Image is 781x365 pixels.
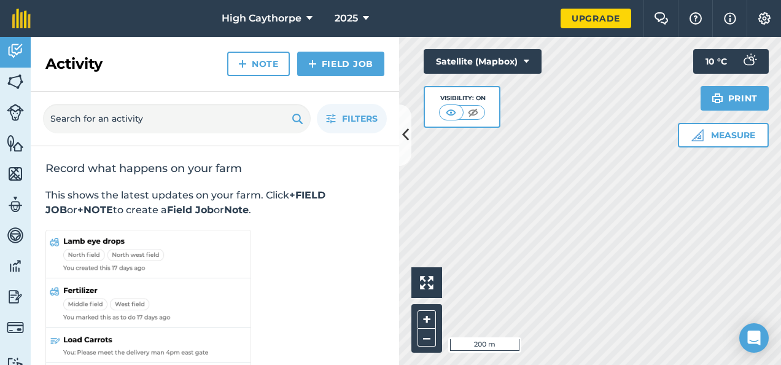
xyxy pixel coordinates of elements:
[12,9,31,28] img: fieldmargin Logo
[688,12,703,25] img: A question mark icon
[7,319,24,336] img: svg+xml;base64,PD94bWwgdmVyc2lvbj0iMS4wIiBlbmNvZGluZz0idXRmLTgiPz4KPCEtLSBHZW5lcmF0b3I6IEFkb2JlIE...
[561,9,631,28] a: Upgrade
[424,49,542,74] button: Satellite (Mapbox)
[335,11,358,26] span: 2025
[739,323,769,353] div: Open Intercom Messenger
[45,188,384,218] p: This shows the latest updates on your farm. Click or to create a or .
[342,112,378,125] span: Filters
[693,49,769,74] button: 10 °C
[737,49,761,74] img: svg+xml;base64,PD94bWwgdmVyc2lvbj0iMS4wIiBlbmNvZGluZz0idXRmLTgiPz4KPCEtLSBHZW5lcmF0b3I6IEFkb2JlIE...
[678,123,769,147] button: Measure
[224,204,249,216] strong: Note
[292,111,303,126] img: svg+xml;base64,PHN2ZyB4bWxucz0iaHR0cDovL3d3dy53My5vcmcvMjAwMC9zdmciIHdpZHRoPSIxOSIgaGVpZ2h0PSIyNC...
[712,91,723,106] img: svg+xml;base64,PHN2ZyB4bWxucz0iaHR0cDovL3d3dy53My5vcmcvMjAwMC9zdmciIHdpZHRoPSIxOSIgaGVpZ2h0PSIyNC...
[7,165,24,183] img: svg+xml;base64,PHN2ZyB4bWxucz0iaHR0cDovL3d3dy53My5vcmcvMjAwMC9zdmciIHdpZHRoPSI1NiIgaGVpZ2h0PSI2MC...
[724,11,736,26] img: svg+xml;base64,PHN2ZyB4bWxucz0iaHR0cDovL3d3dy53My5vcmcvMjAwMC9zdmciIHdpZHRoPSIxNyIgaGVpZ2h0PSIxNy...
[308,57,317,71] img: svg+xml;base64,PHN2ZyB4bWxucz0iaHR0cDovL3d3dy53My5vcmcvMjAwMC9zdmciIHdpZHRoPSIxNCIgaGVpZ2h0PSIyNC...
[439,93,486,103] div: Visibility: On
[77,204,113,216] strong: +NOTE
[757,12,772,25] img: A cog icon
[7,195,24,214] img: svg+xml;base64,PD94bWwgdmVyc2lvbj0iMS4wIiBlbmNvZGluZz0idXRmLTgiPz4KPCEtLSBHZW5lcmF0b3I6IEFkb2JlIE...
[297,52,384,76] a: Field Job
[465,106,481,119] img: svg+xml;base64,PHN2ZyB4bWxucz0iaHR0cDovL3d3dy53My5vcmcvMjAwMC9zdmciIHdpZHRoPSI1MCIgaGVpZ2h0PSI0MC...
[418,310,436,329] button: +
[7,226,24,245] img: svg+xml;base64,PD94bWwgdmVyc2lvbj0iMS4wIiBlbmNvZGluZz0idXRmLTgiPz4KPCEtLSBHZW5lcmF0b3I6IEFkb2JlIE...
[7,42,24,60] img: svg+xml;base64,PD94bWwgdmVyc2lvbj0iMS4wIiBlbmNvZGluZz0idXRmLTgiPz4KPCEtLSBHZW5lcmF0b3I6IEFkb2JlIE...
[45,161,384,176] h2: Record what happens on your farm
[654,12,669,25] img: Two speech bubbles overlapping with the left bubble in the forefront
[420,276,433,289] img: Four arrows, one pointing top left, one top right, one bottom right and the last bottom left
[7,134,24,152] img: svg+xml;base64,PHN2ZyB4bWxucz0iaHR0cDovL3d3dy53My5vcmcvMjAwMC9zdmciIHdpZHRoPSI1NiIgaGVpZ2h0PSI2MC...
[705,49,727,74] span: 10 ° C
[691,129,704,141] img: Ruler icon
[317,104,387,133] button: Filters
[7,104,24,121] img: svg+xml;base64,PD94bWwgdmVyc2lvbj0iMS4wIiBlbmNvZGluZz0idXRmLTgiPz4KPCEtLSBHZW5lcmF0b3I6IEFkb2JlIE...
[7,257,24,275] img: svg+xml;base64,PD94bWwgdmVyc2lvbj0iMS4wIiBlbmNvZGluZz0idXRmLTgiPz4KPCEtLSBHZW5lcmF0b3I6IEFkb2JlIE...
[238,57,247,71] img: svg+xml;base64,PHN2ZyB4bWxucz0iaHR0cDovL3d3dy53My5vcmcvMjAwMC9zdmciIHdpZHRoPSIxNCIgaGVpZ2h0PSIyNC...
[227,52,290,76] a: Note
[43,104,311,133] input: Search for an activity
[167,204,214,216] strong: Field Job
[443,106,459,119] img: svg+xml;base64,PHN2ZyB4bWxucz0iaHR0cDovL3d3dy53My5vcmcvMjAwMC9zdmciIHdpZHRoPSI1MCIgaGVpZ2h0PSI0MC...
[222,11,301,26] span: High Caythorpe
[418,329,436,347] button: –
[7,73,24,91] img: svg+xml;base64,PHN2ZyB4bWxucz0iaHR0cDovL3d3dy53My5vcmcvMjAwMC9zdmciIHdpZHRoPSI1NiIgaGVpZ2h0PSI2MC...
[45,54,103,74] h2: Activity
[7,288,24,306] img: svg+xml;base64,PD94bWwgdmVyc2lvbj0iMS4wIiBlbmNvZGluZz0idXRmLTgiPz4KPCEtLSBHZW5lcmF0b3I6IEFkb2JlIE...
[701,86,769,111] button: Print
